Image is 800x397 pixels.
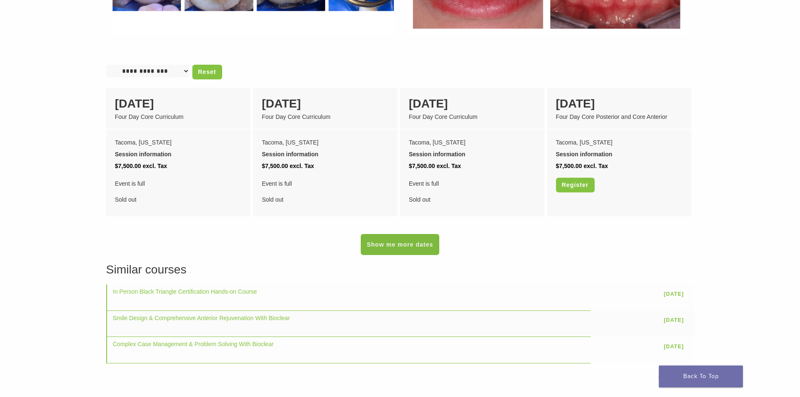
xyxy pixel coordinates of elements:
span: $7,500.00 [409,163,435,169]
span: $7,500.00 [556,163,582,169]
span: $7,500.00 [115,163,141,169]
a: [DATE] [660,287,688,300]
div: [DATE] [262,95,388,113]
div: Four Day Core Curriculum [262,113,388,121]
a: Register [556,178,595,192]
a: Reset [192,65,222,79]
div: Session information [556,148,682,160]
span: $7,500.00 [262,163,288,169]
span: Event is full [262,178,388,189]
div: Tacoma, [US_STATE] [115,137,241,148]
a: In Person Black Triangle Certification Hands-on Course [113,288,257,295]
div: Session information [262,148,388,160]
span: Event is full [115,178,241,189]
div: Four Day Core Curriculum [115,113,241,121]
a: Powered by [658,375,694,379]
div: [DATE] [115,95,241,113]
div: Tacoma, [US_STATE] [556,137,682,148]
a: Back To Top [659,365,743,387]
span: excl. Tax [437,163,461,169]
div: Tacoma, [US_STATE] [262,137,388,148]
a: Complex Case Management & Problem Solving With Bioclear [113,341,274,347]
div: Tacoma, [US_STATE] [409,137,535,148]
div: Session information [409,148,535,160]
div: Four Day Core Posterior and Core Anterior [556,113,682,121]
h3: Similar courses [106,261,694,279]
div: Four Day Core Curriculum [409,113,535,121]
a: [DATE] [660,314,688,327]
div: Session information [115,148,241,160]
span: excl. Tax [584,163,608,169]
a: [DATE] [660,340,688,353]
div: [DATE] [556,95,682,113]
div: [DATE] [409,95,535,113]
a: Smile Design & Comprehensive Anterior Rejuvenation With Bioclear [113,315,290,321]
span: excl. Tax [290,163,314,169]
a: Show me more dates [361,234,439,255]
span: excl. Tax [143,163,167,169]
span: Event is full [409,178,535,189]
div: Sold out [115,178,241,205]
div: Sold out [262,178,388,205]
div: Sold out [409,178,535,205]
